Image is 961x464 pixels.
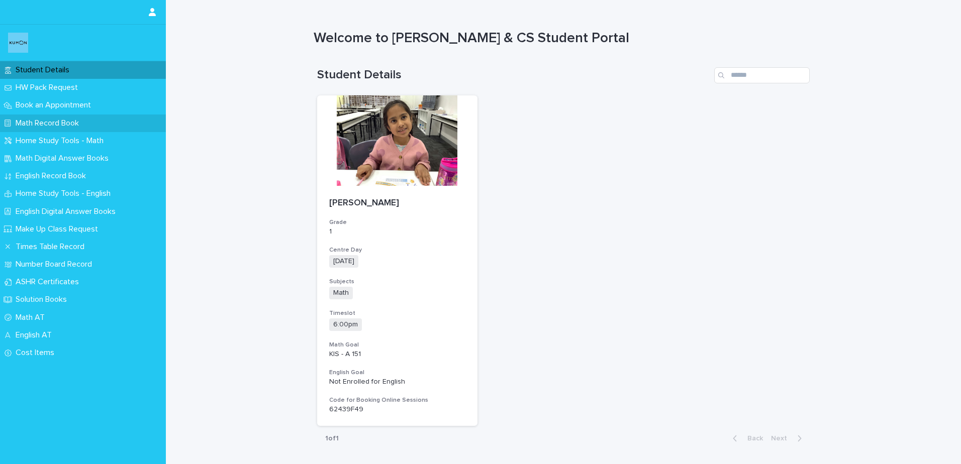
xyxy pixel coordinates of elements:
[12,65,77,75] p: Student Details
[12,207,124,216] p: English Digital Answer Books
[329,369,465,377] h3: English Goal
[12,189,119,198] p: Home Study Tools - English
[329,278,465,286] h3: Subjects
[329,378,465,386] p: Not Enrolled for English
[12,348,62,358] p: Cost Items
[12,83,86,92] p: HW Pack Request
[329,350,465,359] p: KIS - A 151
[314,30,806,47] h1: Welcome to [PERSON_NAME] & CS Student Portal
[317,426,347,451] p: 1 of 1
[329,227,465,236] p: 1
[329,396,465,404] h3: Code for Booking Online Sessions
[329,405,465,414] p: 62439F49
[329,287,353,299] span: Math
[8,33,28,53] img: o6XkwfS7S2qhyeB9lxyF
[329,341,465,349] h3: Math Goal
[741,435,763,442] span: Back
[329,246,465,254] h3: Centre Day
[12,242,92,252] p: Times Table Record
[12,330,60,340] p: English AT
[317,68,710,82] h1: Student Details
[12,100,99,110] p: Book an Appointment
[12,260,100,269] p: Number Board Record
[12,295,75,304] p: Solution Books
[12,136,112,146] p: Home Study Tools - Math
[317,95,477,426] a: [PERSON_NAME]Grade1Centre Day[DATE]SubjectsMathTimeslot6:00pmMath GoalKIS - A 151English GoalNot ...
[329,318,362,331] span: 6:00pm
[725,434,767,443] button: Back
[714,67,810,83] input: Search
[329,309,465,317] h3: Timeslot
[329,255,358,268] span: [DATE]
[12,171,94,181] p: English Record Book
[12,277,87,287] p: ASHR Certificates
[12,154,117,163] p: Math Digital Answer Books
[329,218,465,226] h3: Grade
[329,198,465,209] p: [PERSON_NAME]
[767,434,810,443] button: Next
[12,224,106,234] p: Make Up Class Request
[12,119,87,128] p: Math Record Book
[12,313,53,322] p: Math AT
[771,435,793,442] span: Next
